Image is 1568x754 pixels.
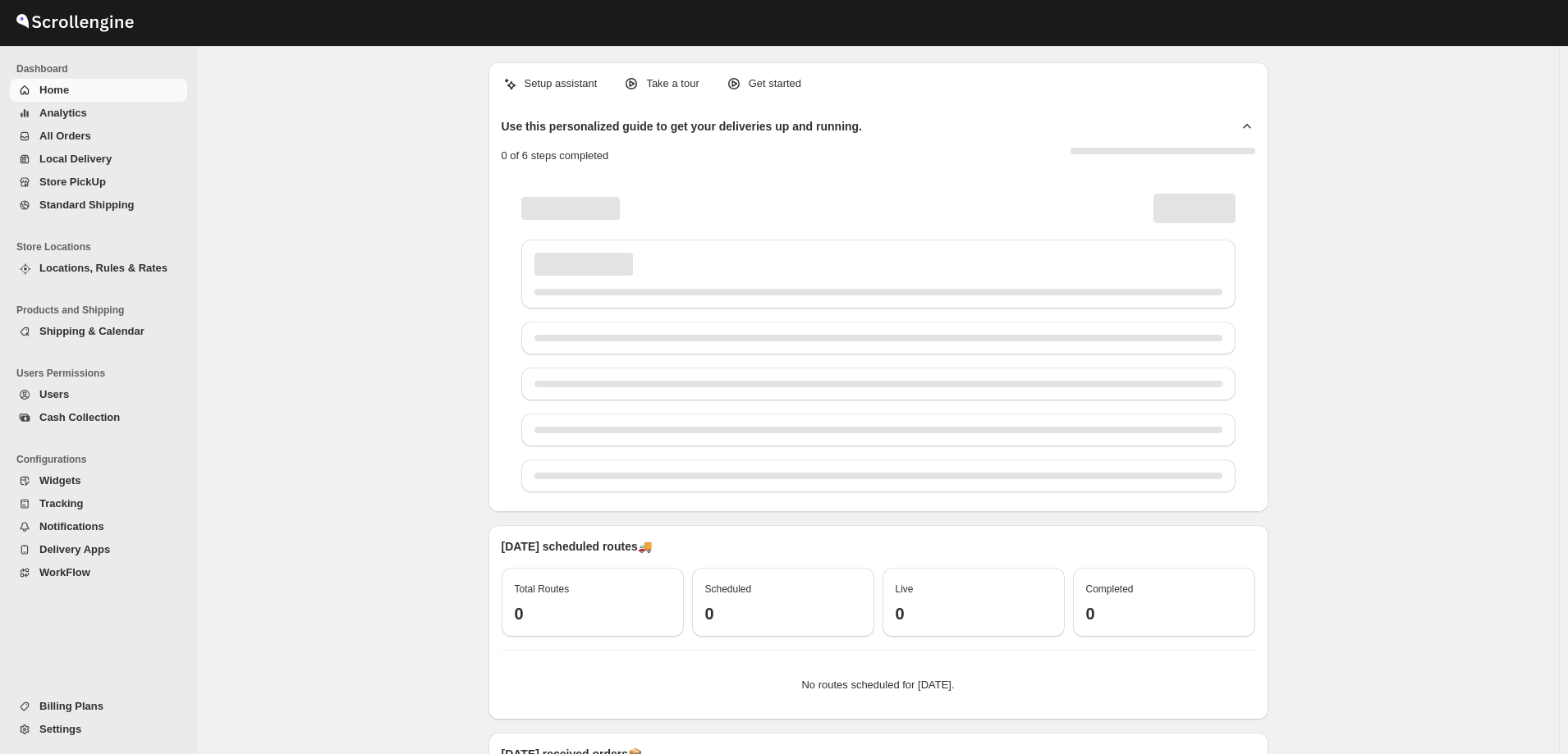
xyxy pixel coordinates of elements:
[16,240,189,254] span: Store Locations
[10,695,187,718] button: Billing Plans
[39,325,144,337] span: Shipping & Calendar
[39,723,81,735] span: Settings
[896,604,1052,624] h3: 0
[16,62,189,75] span: Dashboard
[646,75,699,92] p: Take a tour
[10,79,187,102] button: Home
[39,388,69,400] span: Users
[705,604,861,624] h3: 0
[39,543,110,555] span: Delivery Apps
[10,257,187,280] button: Locations, Rules & Rates
[10,125,187,148] button: All Orders
[39,566,90,578] span: WorkFlow
[515,677,1242,693] p: No routes scheduled for [DATE].
[10,561,187,584] button: WorkFlow
[10,102,187,125] button: Analytics
[502,538,1255,555] p: [DATE] scheduled routes 🚚
[39,107,87,119] span: Analytics
[39,199,135,211] span: Standard Shipping
[10,492,187,515] button: Tracking
[39,520,104,532] span: Notifications
[515,583,570,595] span: Total Routes
[705,583,752,595] span: Scheduled
[1086,604,1242,624] h3: 0
[39,153,112,165] span: Local Delivery
[10,383,187,406] button: Users
[515,604,671,624] h3: 0
[39,497,83,510] span: Tracking
[39,84,69,96] span: Home
[502,177,1255,499] div: Page loading
[502,118,863,135] h2: Use this personalized guide to get your deliveries up and running.
[39,262,167,274] span: Locations, Rules & Rates
[10,469,187,492] button: Widgets
[749,75,801,92] p: Get started
[39,130,91,142] span: All Orders
[10,718,187,741] button: Settings
[39,411,120,423] span: Cash Collection
[16,367,189,380] span: Users Permissions
[39,474,80,487] span: Widgets
[16,304,189,317] span: Products and Shipping
[10,538,187,561] button: Delivery Apps
[502,148,609,164] p: 0 of 6 steps completed
[39,176,106,188] span: Store PickUp
[16,453,189,466] span: Configurations
[39,700,103,712] span: Billing Plans
[1086,583,1134,595] span: Completed
[10,406,187,429] button: Cash Collection
[525,75,598,92] p: Setup assistant
[896,583,914,595] span: Live
[10,515,187,538] button: Notifications
[10,320,187,343] button: Shipping & Calendar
